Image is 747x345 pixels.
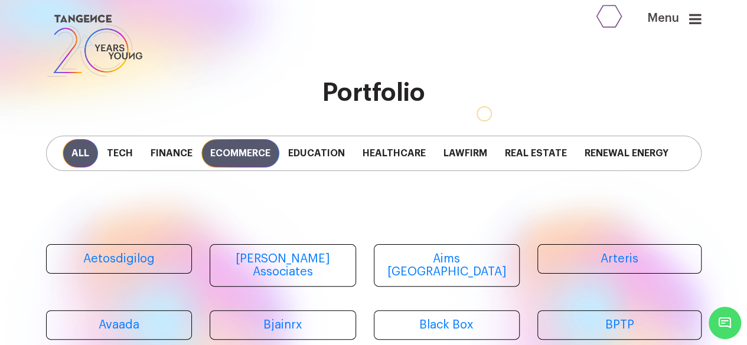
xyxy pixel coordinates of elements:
[210,310,356,340] a: Bjainrx
[537,310,702,340] a: BPTP
[279,139,354,167] span: Education
[98,139,142,167] span: Tech
[537,244,702,274] a: Arteris
[435,139,496,167] span: Lawfirm
[354,139,435,167] span: Healthcare
[496,139,576,167] span: Real Estate
[210,244,356,287] a: [PERSON_NAME] Associates
[46,79,702,106] h2: Portfolio
[142,139,201,167] span: Finance
[374,310,520,340] a: Black Box
[677,139,743,167] span: Staffing
[63,139,98,167] span: All
[46,244,193,274] a: Aetosdigilog
[374,244,520,287] a: Aims [GEOGRAPHIC_DATA]
[201,139,279,167] span: Ecommerce
[709,307,741,339] span: Chat Widget
[46,310,193,340] a: Avaada
[576,139,677,167] span: Renewal Energy
[46,12,144,80] img: logo SVG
